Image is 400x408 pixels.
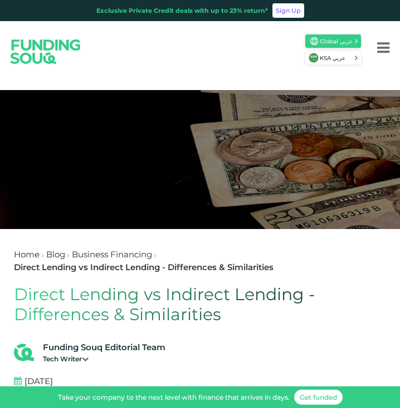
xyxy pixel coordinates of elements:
[25,375,53,388] span: [DATE]
[58,392,290,402] div: Take your company to the next level with finance that arrives in days.
[309,53,319,63] img: SA Flag
[46,249,65,260] a: Blog
[14,261,274,274] div: Direct Lending vs Indirect Lending - Differences & Similarities
[14,249,40,260] a: Home
[320,37,354,46] span: Global عربي
[43,341,165,354] div: Funding Souq Editorial Team
[72,249,152,260] a: Business Financing
[320,54,354,62] span: KSA عربي
[310,37,318,45] img: SA Flag
[43,354,165,364] div: Tech Writer
[96,6,268,16] div: Exclusive Private Credit deals with up to 23% return*
[14,342,34,362] img: Blog Author
[294,390,343,405] a: Get funded
[14,285,386,325] h1: Direct Lending vs Indirect Lending - Differences & Similarities
[272,3,304,18] a: Sign Up
[2,29,90,74] img: Logo
[367,26,400,70] button: Menu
